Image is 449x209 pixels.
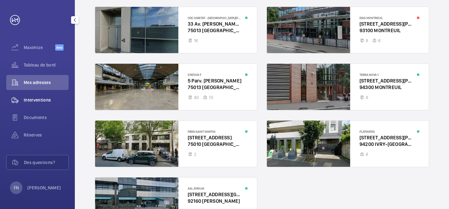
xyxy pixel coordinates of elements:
[24,97,69,103] span: Interventions
[24,132,69,138] span: Réserves
[55,44,64,51] span: Beta
[24,159,68,166] span: Des questions?
[27,185,61,191] p: [PERSON_NAME]
[14,185,19,191] p: FN
[24,62,69,68] span: Tableau de bord
[24,114,69,121] span: Documents
[24,44,55,51] span: Maximize
[24,79,69,86] span: Mes adresses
